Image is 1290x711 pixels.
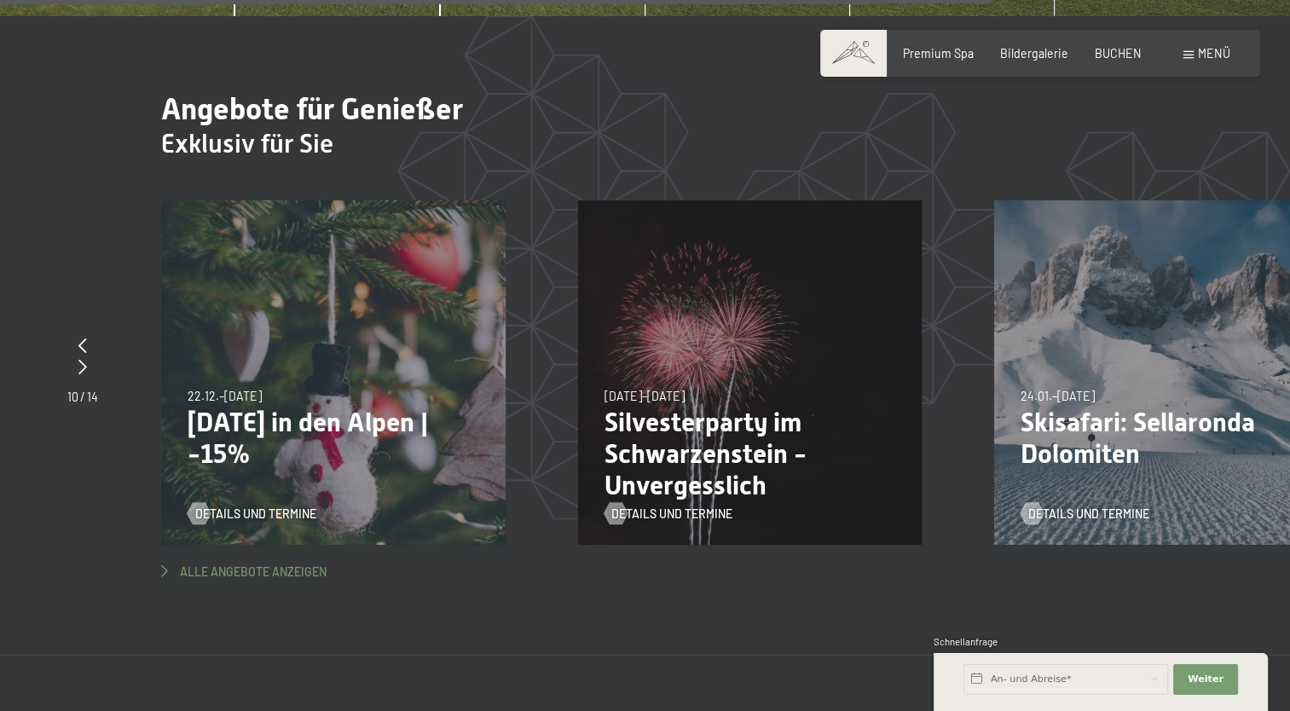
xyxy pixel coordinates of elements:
span: Exklusiv für Sie [161,128,333,159]
button: Weiter [1173,664,1238,695]
span: 14 [87,390,98,404]
span: Weiter [1188,673,1223,686]
span: Details und Termine [611,506,732,523]
span: 24.01.–[DATE] [1021,389,1095,403]
a: Details und Termine [605,506,733,523]
span: [DATE]–[DATE] [605,389,685,403]
span: 10 [67,390,78,404]
span: Angebote für Genießer [161,91,463,126]
span: Details und Termine [1028,506,1149,523]
a: Details und Termine [188,506,316,523]
span: / [80,390,85,404]
span: Alle Angebote anzeigen [180,564,327,581]
span: 22.12.–[DATE] [188,389,262,403]
span: Details und Termine [195,506,316,523]
a: BUCHEN [1095,46,1142,61]
a: Details und Termine [1021,506,1149,523]
span: Schnellanfrage [934,636,998,647]
a: Bildergalerie [1000,46,1068,61]
p: [DATE] in den Alpen | -15% [188,407,479,470]
p: Silvesterparty im Schwarzenstein - Unvergesslich [605,407,896,501]
span: Menü [1198,46,1230,61]
a: Premium Spa [903,46,974,61]
a: Alle Angebote anzeigen [161,564,327,581]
